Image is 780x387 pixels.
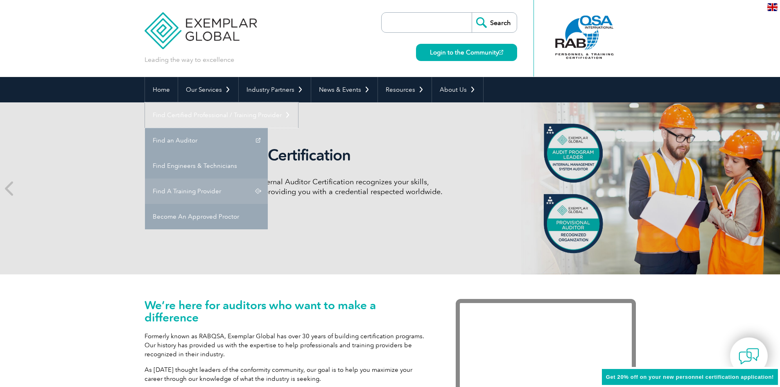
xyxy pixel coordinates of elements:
[432,77,483,102] a: About Us
[145,299,431,324] h1: We’re here for auditors who want to make a difference
[145,153,268,179] a: Find Engineers & Technicians
[157,177,464,197] p: Discover how our redesigned Internal Auditor Certification recognizes your skills, achievements, ...
[311,77,378,102] a: News & Events
[178,77,238,102] a: Our Services
[739,346,759,367] img: contact-chat.png
[145,204,268,229] a: Become An Approved Proctor
[499,50,503,54] img: open_square.png
[378,77,432,102] a: Resources
[157,146,464,165] h2: Internal Auditor Certification
[145,179,268,204] a: Find A Training Provider
[767,3,778,11] img: en
[472,13,517,32] input: Search
[145,128,268,153] a: Find an Auditor
[145,365,431,383] p: As [DATE] thought leaders of the conformity community, our goal is to help you maximize your care...
[145,55,234,64] p: Leading the way to excellence
[239,77,311,102] a: Industry Partners
[145,77,178,102] a: Home
[606,374,774,380] span: Get 20% off on your new personnel certification application!
[145,332,431,359] p: Formerly known as RABQSA, Exemplar Global has over 30 years of building certification programs. O...
[416,44,517,61] a: Login to the Community
[145,102,298,128] a: Find Certified Professional / Training Provider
